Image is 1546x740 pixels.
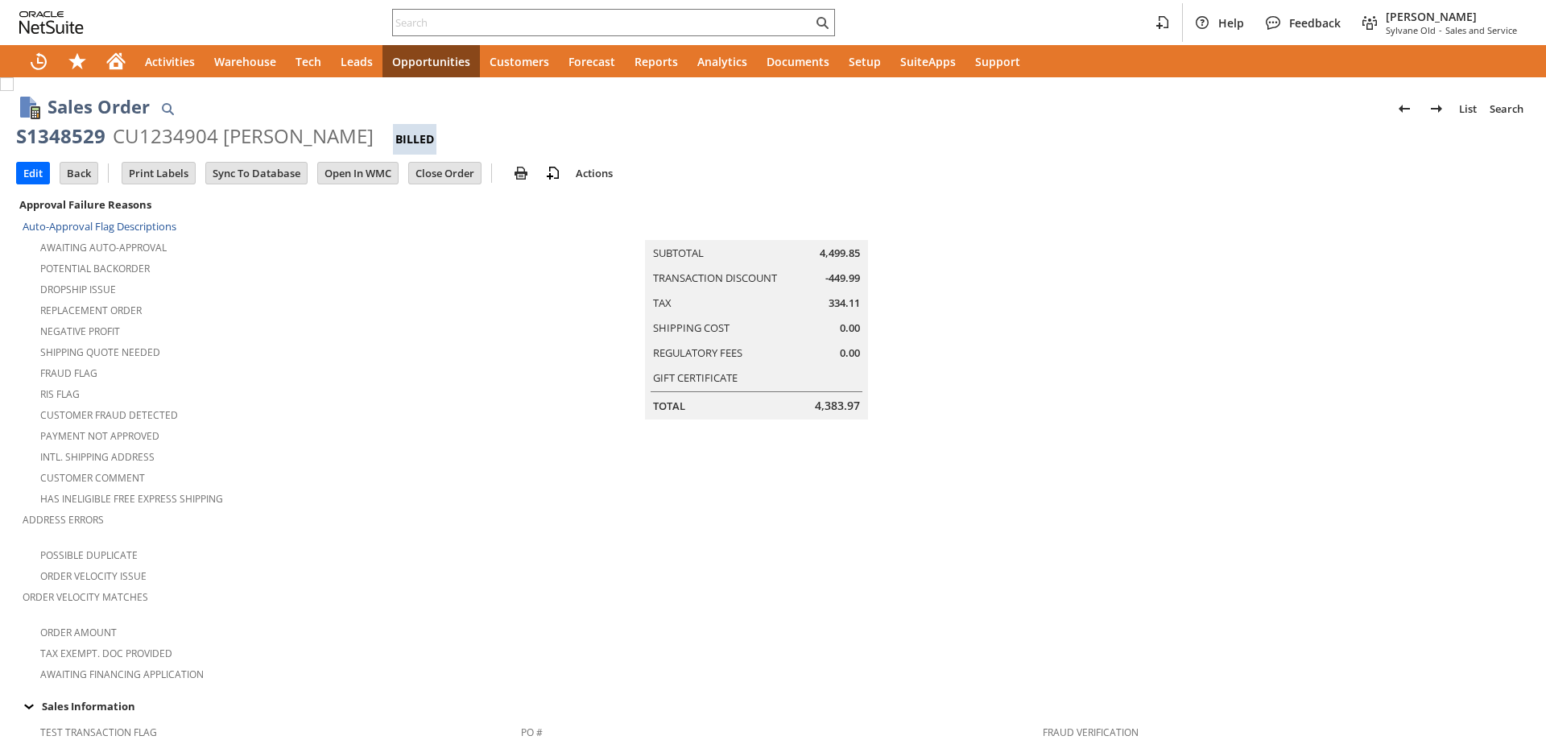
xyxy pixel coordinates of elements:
[19,45,58,77] a: Recent Records
[296,54,321,69] span: Tech
[40,262,150,275] a: Potential Backorder
[205,45,286,77] a: Warehouse
[840,345,860,361] span: 0.00
[975,54,1020,69] span: Support
[559,45,625,77] a: Forecast
[653,296,672,310] a: Tax
[490,54,549,69] span: Customers
[331,45,382,77] a: Leads
[40,429,159,443] a: Payment not approved
[341,54,373,69] span: Leads
[849,54,881,69] span: Setup
[812,13,832,32] svg: Search
[23,513,104,527] a: Address Errors
[653,271,777,285] a: Transaction Discount
[653,246,704,260] a: Subtotal
[653,399,685,413] a: Total
[23,219,176,234] a: Auto-Approval Flag Descriptions
[113,123,374,149] div: CU1234904 [PERSON_NAME]
[653,370,738,385] a: Gift Certificate
[97,45,135,77] a: Home
[839,45,891,77] a: Setup
[58,45,97,77] div: Shortcuts
[29,52,48,71] svg: Recent Records
[511,163,531,183] img: print.svg
[382,45,480,77] a: Opportunities
[40,668,204,681] a: Awaiting Financing Application
[40,283,116,296] a: Dropship Issue
[214,54,276,69] span: Warehouse
[697,54,747,69] span: Analytics
[40,647,172,660] a: Tax Exempt. Doc Provided
[1218,15,1244,31] span: Help
[900,54,956,69] span: SuiteApps
[1427,99,1446,118] img: Next
[688,45,757,77] a: Analytics
[17,163,49,184] input: Edit
[1483,96,1530,122] a: Search
[40,569,147,583] a: Order Velocity Issue
[40,548,138,562] a: Possible Duplicate
[521,726,543,739] a: PO #
[829,296,860,311] span: 334.11
[1395,99,1414,118] img: Previous
[40,471,145,485] a: Customer Comment
[1043,726,1139,739] a: Fraud Verification
[16,123,105,149] div: S1348529
[409,163,481,184] input: Close Order
[1445,24,1517,36] span: Sales and Service
[122,163,195,184] input: Print Labels
[891,45,965,77] a: SuiteApps
[653,345,742,360] a: Regulatory Fees
[40,304,142,317] a: Replacement Order
[757,45,839,77] a: Documents
[135,45,205,77] a: Activities
[40,325,120,338] a: Negative Profit
[19,11,84,34] svg: logo
[16,696,1523,717] div: Sales Information
[318,163,398,184] input: Open In WMC
[1386,9,1517,24] span: [PERSON_NAME]
[106,52,126,71] svg: Home
[569,166,619,180] a: Actions
[635,54,678,69] span: Reports
[40,408,178,422] a: Customer Fraud Detected
[23,590,148,604] a: Order Velocity Matches
[40,345,160,359] a: Shipping Quote Needed
[40,241,167,254] a: Awaiting Auto-Approval
[60,163,97,184] input: Back
[40,450,155,464] a: Intl. Shipping Address
[820,246,860,261] span: 4,499.85
[1289,15,1341,31] span: Feedback
[480,45,559,77] a: Customers
[40,726,157,739] a: Test Transaction Flag
[965,45,1030,77] a: Support
[645,214,868,240] caption: Summary
[767,54,829,69] span: Documents
[393,124,436,155] div: Billed
[158,99,177,118] img: Quick Find
[392,54,470,69] span: Opportunities
[815,398,860,414] span: 4,383.97
[1386,24,1436,36] span: Sylvane Old
[68,52,87,71] svg: Shortcuts
[568,54,615,69] span: Forecast
[206,163,307,184] input: Sync To Database
[840,320,860,336] span: 0.00
[40,626,117,639] a: Order Amount
[40,492,223,506] a: Has Ineligible Free Express Shipping
[1439,24,1442,36] span: -
[825,271,860,286] span: -449.99
[40,387,80,401] a: RIS flag
[653,320,730,335] a: Shipping Cost
[16,696,1530,717] td: Sales Information
[393,13,812,32] input: Search
[286,45,331,77] a: Tech
[145,54,195,69] span: Activities
[1453,96,1483,122] a: List
[625,45,688,77] a: Reports
[544,163,563,183] img: add-record.svg
[16,194,515,215] div: Approval Failure Reasons
[48,93,150,120] h1: Sales Order
[40,366,97,380] a: Fraud Flag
